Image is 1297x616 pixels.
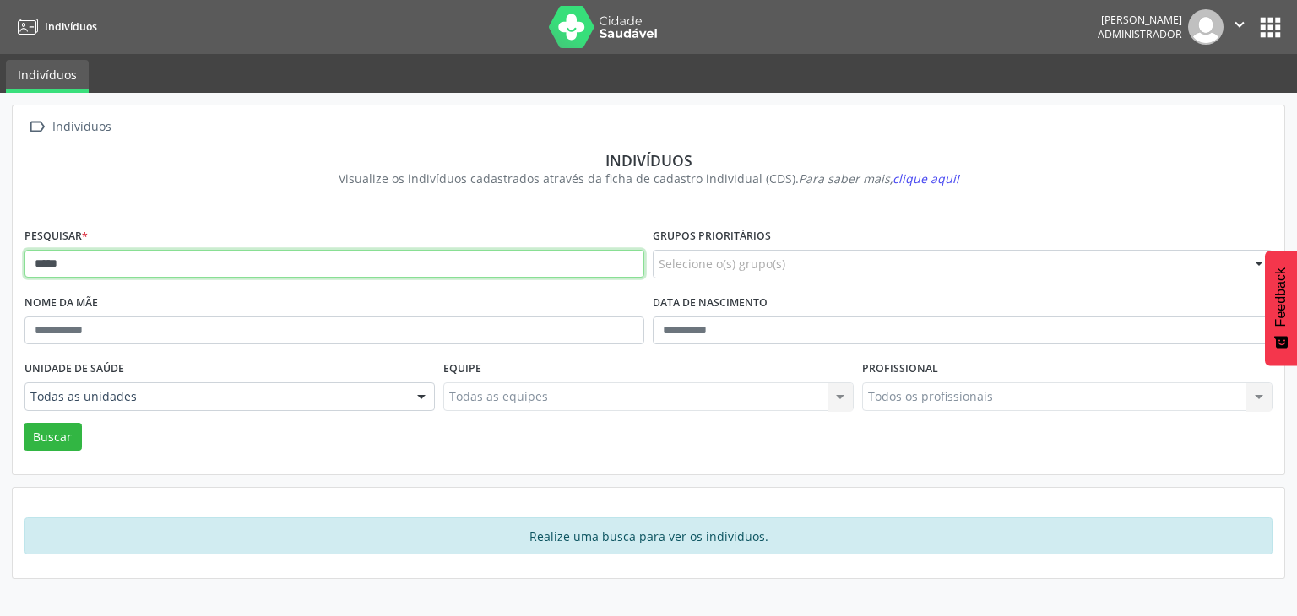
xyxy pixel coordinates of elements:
label: Profissional [862,356,938,382]
i:  [1230,15,1249,34]
label: Unidade de saúde [24,356,124,382]
span: Administrador [1098,27,1182,41]
button:  [1224,9,1256,45]
div: Visualize os indivíduos cadastrados através da ficha de cadastro individual (CDS). [36,170,1261,187]
i:  [24,115,49,139]
button: apps [1256,13,1285,42]
div: Indivíduos [36,151,1261,170]
div: Indivíduos [49,115,114,139]
button: Buscar [24,423,82,451]
label: Pesquisar [24,224,88,250]
span: Feedback [1273,267,1289,327]
label: Data de nascimento [653,290,768,316]
img: img [1188,9,1224,45]
span: clique aqui! [893,170,959,186]
div: Realize uma busca para ver os indivíduos. [24,517,1273,554]
label: Grupos prioritários [653,224,771,250]
button: Feedback - Mostrar pesquisa [1265,251,1297,365]
span: Indivíduos [45,19,97,34]
a: Indivíduos [12,13,97,41]
span: Todas as unidades [30,388,400,405]
span: Selecione o(s) grupo(s) [659,255,785,273]
a:  Indivíduos [24,115,114,139]
label: Nome da mãe [24,290,98,316]
a: Indivíduos [6,60,89,93]
label: Equipe [443,356,481,382]
div: [PERSON_NAME] [1098,13,1182,27]
i: Para saber mais, [799,170,959,186]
